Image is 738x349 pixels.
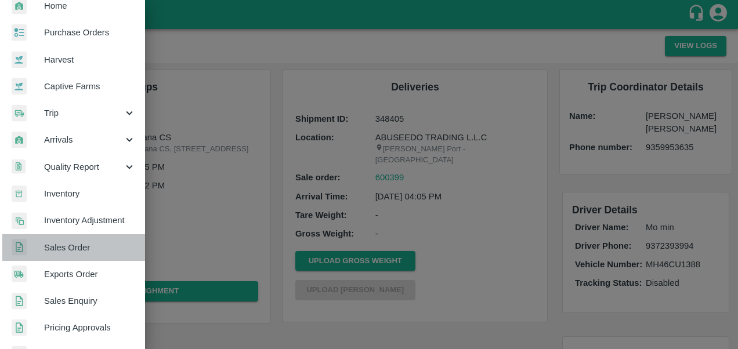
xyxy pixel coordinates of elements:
span: Harvest [44,53,136,66]
img: whArrival [12,132,27,148]
img: sales [12,239,27,256]
img: sales [12,293,27,310]
span: Trip [44,107,123,119]
span: Inventory Adjustment [44,214,136,227]
span: Sales Enquiry [44,295,136,307]
img: qualityReport [12,159,26,174]
span: Pricing Approvals [44,321,136,334]
span: Arrivals [44,133,123,146]
img: harvest [12,78,27,95]
img: delivery [12,105,27,122]
img: reciept [12,24,27,41]
span: Sales Order [44,241,136,254]
span: Exports Order [44,268,136,281]
span: Captive Farms [44,80,136,93]
img: sales [12,319,27,336]
span: Purchase Orders [44,26,136,39]
span: Quality Report [44,161,123,173]
img: inventory [12,212,27,229]
img: shipments [12,266,27,282]
img: harvest [12,51,27,68]
span: Inventory [44,187,136,200]
img: whInventory [12,186,27,202]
